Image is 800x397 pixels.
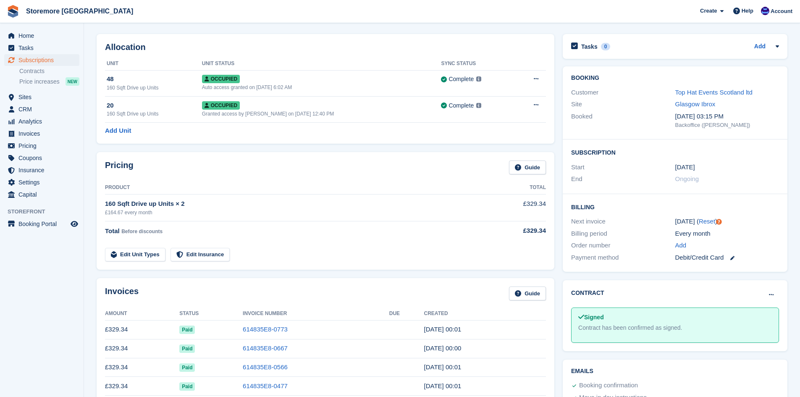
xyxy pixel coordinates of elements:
[179,363,195,372] span: Paid
[4,128,79,139] a: menu
[424,344,462,352] time: 2025-08-31 23:00:26 UTC
[4,30,79,42] a: menu
[578,323,772,332] div: Contract has been confirmed as signed.
[4,54,79,66] a: menu
[121,229,163,234] span: Before discounts
[4,91,79,103] a: menu
[571,253,675,263] div: Payment method
[105,320,179,339] td: £329.34
[105,307,179,321] th: Amount
[179,326,195,334] span: Paid
[243,344,288,352] a: 614835E8-0667
[105,160,134,174] h2: Pricing
[18,189,69,200] span: Capital
[179,307,243,321] th: Status
[105,199,478,209] div: 160 Sqft Drive up Units × 2
[19,67,79,75] a: Contracts
[675,112,779,121] div: [DATE] 03:15 PM
[675,175,699,182] span: Ongoing
[105,287,139,300] h2: Invoices
[424,382,462,389] time: 2025-06-30 23:01:10 UTC
[170,248,230,262] a: Edit Insurance
[4,116,79,127] a: menu
[601,43,611,50] div: 0
[761,7,769,15] img: Angela
[4,140,79,152] a: menu
[571,112,675,129] div: Booked
[478,181,546,195] th: Total
[675,217,779,226] div: [DATE] ( )
[571,241,675,250] div: Order number
[509,287,546,300] a: Guide
[18,176,69,188] span: Settings
[476,103,481,108] img: icon-info-grey-7440780725fd019a000dd9b08b2336e03edf1995a4989e88bcd33f0948082b44.svg
[571,163,675,172] div: Start
[571,229,675,239] div: Billing period
[754,42,766,52] a: Add
[18,164,69,176] span: Insurance
[675,163,695,172] time: 2025-03-31 23:00:00 UTC
[699,218,715,225] a: Reset
[675,253,779,263] div: Debit/Credit Card
[449,75,474,84] div: Complete
[105,377,179,396] td: £329.34
[105,339,179,358] td: £329.34
[4,42,79,54] a: menu
[424,363,462,371] time: 2025-07-31 23:01:09 UTC
[4,176,79,188] a: menu
[18,103,69,115] span: CRM
[18,54,69,66] span: Subscriptions
[19,77,79,86] a: Price increases NEW
[18,128,69,139] span: Invoices
[18,116,69,127] span: Analytics
[571,100,675,109] div: Site
[105,248,165,262] a: Edit Unit Types
[675,89,753,96] a: Top Hat Events Scotland ltd
[4,218,79,230] a: menu
[571,75,779,82] h2: Booking
[478,226,546,236] div: £329.34
[66,77,79,86] div: NEW
[243,382,288,389] a: 614835E8-0477
[579,381,638,391] div: Booking confirmation
[571,174,675,184] div: End
[243,326,288,333] a: 614835E8-0773
[509,160,546,174] a: Guide
[771,7,792,16] span: Account
[424,307,546,321] th: Created
[105,126,131,136] a: Add Unit
[18,218,69,230] span: Booking Portal
[202,75,240,83] span: Occupied
[742,7,753,15] span: Help
[105,358,179,377] td: £329.34
[7,5,19,18] img: stora-icon-8386f47178a22dfd0bd8f6a31ec36ba5ce8667c1dd55bd0f319d3a0aa187defe.svg
[476,76,481,82] img: icon-info-grey-7440780725fd019a000dd9b08b2336e03edf1995a4989e88bcd33f0948082b44.svg
[202,110,441,118] div: Granted access by [PERSON_NAME] on [DATE] 12:40 PM
[243,363,288,371] a: 614835E8-0566
[449,101,474,110] div: Complete
[105,181,478,195] th: Product
[202,57,441,71] th: Unit Status
[105,227,120,234] span: Total
[18,30,69,42] span: Home
[107,84,202,92] div: 160 Sqft Drive up Units
[107,110,202,118] div: 160 Sqft Drive up Units
[571,202,779,211] h2: Billing
[243,307,389,321] th: Invoice Number
[18,91,69,103] span: Sites
[202,84,441,91] div: Auto access granted on [DATE] 6:02 AM
[578,313,772,322] div: Signed
[424,326,462,333] time: 2025-09-30 23:01:37 UTC
[581,43,598,50] h2: Tasks
[700,7,717,15] span: Create
[18,152,69,164] span: Coupons
[675,100,716,108] a: Glasgow Ibrox
[4,189,79,200] a: menu
[105,42,546,52] h2: Allocation
[389,307,424,321] th: Due
[4,164,79,176] a: menu
[107,74,202,84] div: 48
[107,101,202,110] div: 20
[675,121,779,129] div: Backoffice ([PERSON_NAME])
[571,289,604,297] h2: Contract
